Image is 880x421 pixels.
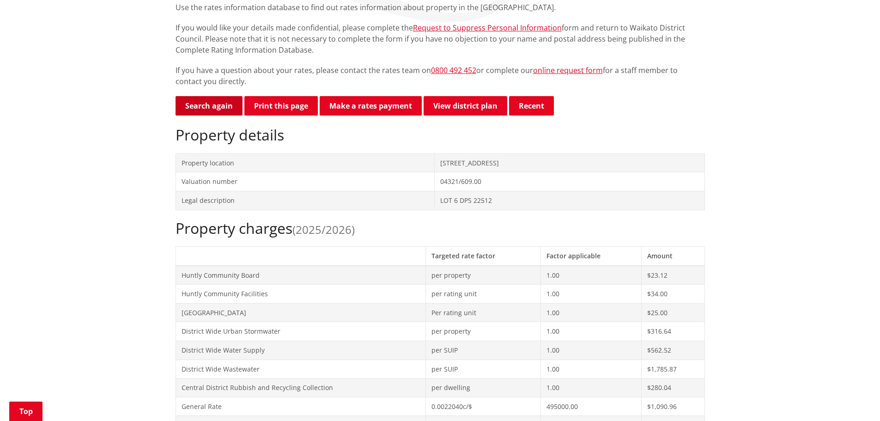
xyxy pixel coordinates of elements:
[425,266,541,285] td: per property
[176,191,435,210] td: Legal description
[176,96,243,116] a: Search again
[320,96,422,116] a: Make a rates payment
[425,378,541,397] td: per dwelling
[425,397,541,416] td: 0.0022040c/$
[176,153,435,172] td: Property location
[541,303,642,322] td: 1.00
[176,266,425,285] td: Huntly Community Board
[425,322,541,341] td: per property
[541,378,642,397] td: 1.00
[435,172,704,191] td: 04321/609.00
[541,341,642,360] td: 1.00
[176,378,425,397] td: Central District Rubbish and Recycling Collection
[413,23,562,33] a: Request to Suppress Personal Information
[176,220,705,237] h2: Property charges
[176,303,425,322] td: [GEOGRAPHIC_DATA]
[424,96,507,116] a: View district plan
[642,322,704,341] td: $316.64
[176,397,425,416] td: General Rate
[533,65,603,75] a: online request form
[642,378,704,397] td: $280.04
[642,285,704,304] td: $34.00
[176,360,425,378] td: District Wide Wastewater
[431,65,476,75] a: 0800 492 452
[176,341,425,360] td: District Wide Water Supply
[176,172,435,191] td: Valuation number
[244,96,318,116] button: Print this page
[642,246,704,265] th: Amount
[838,382,871,415] iframe: Messenger Launcher
[642,360,704,378] td: $1,785.87
[642,303,704,322] td: $25.00
[541,285,642,304] td: 1.00
[9,402,42,421] a: Top
[176,22,705,55] p: If you would like your details made confidential, please complete the form and return to Waikato ...
[541,360,642,378] td: 1.00
[176,285,425,304] td: Huntly Community Facilities
[642,266,704,285] td: $23.12
[642,397,704,416] td: $1,090.96
[176,2,705,13] p: Use the rates information database to find out rates information about property in the [GEOGRAPHI...
[425,303,541,322] td: Per rating unit
[425,285,541,304] td: per rating unit
[292,222,355,237] span: (2025/2026)
[176,65,705,87] p: If you have a question about your rates, please contact the rates team on or complete our for a s...
[541,246,642,265] th: Factor applicable
[425,246,541,265] th: Targeted rate factor
[435,191,704,210] td: LOT 6 DPS 22512
[642,341,704,360] td: $562.52
[435,153,704,172] td: [STREET_ADDRESS]
[541,322,642,341] td: 1.00
[541,266,642,285] td: 1.00
[176,322,425,341] td: District Wide Urban Stormwater
[425,341,541,360] td: per SUIP
[541,397,642,416] td: 495000.00
[425,360,541,378] td: per SUIP
[176,126,705,144] h2: Property details
[509,96,554,116] button: Recent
